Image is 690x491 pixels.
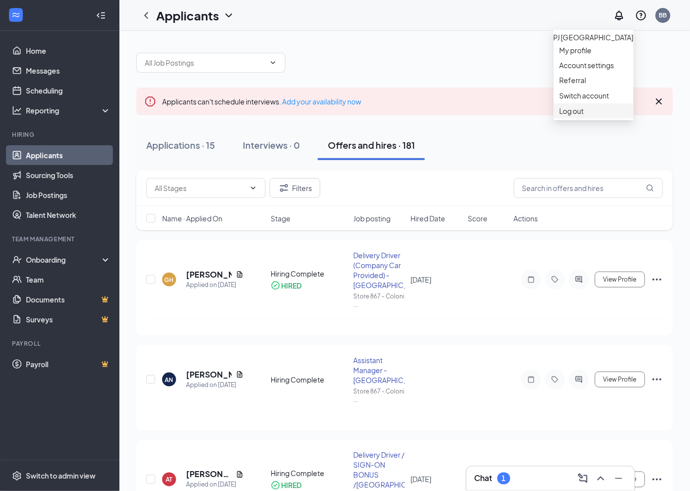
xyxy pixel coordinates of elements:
[611,471,627,487] button: Minimize
[502,475,506,483] div: 1
[140,9,152,21] svg: ChevronLeft
[269,59,277,67] svg: ChevronDown
[236,271,244,279] svg: Document
[593,471,609,487] button: ChevronUp
[646,184,654,192] svg: MagnifyingGlass
[236,371,244,379] svg: Document
[12,130,109,139] div: Hiring
[26,61,111,81] a: Messages
[144,96,156,107] svg: Error
[659,11,667,19] div: BB
[354,387,405,404] div: Store 867 - Coloni ...
[186,469,232,480] h5: [PERSON_NAME] Thermos
[96,10,106,20] svg: Collapse
[595,473,607,485] svg: ChevronUp
[525,376,537,384] svg: Note
[145,57,265,68] input: All Job Postings
[26,255,102,265] div: Onboarding
[575,471,591,487] button: ComposeMessage
[186,380,244,390] div: Applied on [DATE]
[595,272,645,288] button: View Profile
[281,281,301,291] div: HIRED
[26,41,111,61] a: Home
[651,274,663,286] svg: Ellipses
[26,270,111,290] a: Team
[243,139,300,151] div: Interviews · 0
[26,105,111,115] div: Reporting
[26,185,111,205] a: Job Postings
[26,205,111,225] a: Talent Network
[328,139,415,151] div: Offers and hires · 181
[26,309,111,329] a: SurveysCrown
[26,290,111,309] a: DocumentsCrown
[595,372,645,388] button: View Profile
[26,81,111,100] a: Scheduling
[549,376,561,384] svg: Tag
[12,235,109,243] div: Team Management
[573,376,585,384] svg: ActiveChat
[271,269,348,279] div: Hiring Complete
[156,7,219,24] h1: Applicants
[249,184,257,192] svg: ChevronDown
[186,269,232,280] h5: [PERSON_NAME]
[162,213,222,223] span: Name · Applied On
[613,9,625,21] svg: Notifications
[282,97,361,106] a: Add your availability now
[651,474,663,486] svg: Ellipses
[271,281,281,291] svg: CheckmarkCircle
[271,469,348,479] div: Hiring Complete
[165,376,174,384] div: AN
[613,473,625,485] svg: Minimize
[549,276,561,284] svg: Tag
[411,213,446,223] span: Hired Date
[514,213,538,223] span: Actions
[11,10,21,20] svg: WorkstreamLogo
[146,139,215,151] div: Applications · 15
[411,475,432,484] span: [DATE]
[155,183,245,194] input: All Stages
[354,213,391,223] span: Job posting
[653,96,665,107] svg: Cross
[281,481,301,491] div: HIRED
[635,9,647,21] svg: QuestionInfo
[271,375,348,385] div: Hiring Complete
[165,276,174,284] div: GH
[354,450,405,490] div: Delivery Driver / SIGN-ON BONUS /[GEOGRAPHIC_DATA]
[26,165,111,185] a: Sourcing Tools
[270,178,320,198] button: Filter Filters
[354,292,405,309] div: Store 867 - Coloni ...
[468,213,488,223] span: Score
[166,476,173,484] div: AT
[603,276,637,283] span: View Profile
[26,471,96,481] div: Switch to admin view
[278,182,290,194] svg: Filter
[411,275,432,284] span: [DATE]
[354,250,405,290] div: Delivery Driver (Company Car Provided) - [GEOGRAPHIC_DATA]
[475,473,493,484] h3: Chat
[236,471,244,479] svg: Document
[186,480,244,490] div: Applied on [DATE]
[162,97,361,106] span: Applicants can't schedule interviews.
[12,105,22,115] svg: Analysis
[651,374,663,386] svg: Ellipses
[603,376,637,383] span: View Profile
[514,178,663,198] input: Search in offers and hires
[26,145,111,165] a: Applicants
[354,355,405,385] div: Assistant Manager - [GEOGRAPHIC_DATA]
[573,276,585,284] svg: ActiveChat
[186,369,232,380] h5: [PERSON_NAME]
[223,9,235,21] svg: ChevronDown
[271,481,281,491] svg: CheckmarkCircle
[12,339,109,348] div: Payroll
[577,473,589,485] svg: ComposeMessage
[12,255,22,265] svg: UserCheck
[186,280,244,290] div: Applied on [DATE]
[271,213,291,223] span: Stage
[26,354,111,374] a: PayrollCrown
[12,471,22,481] svg: Settings
[525,276,537,284] svg: Note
